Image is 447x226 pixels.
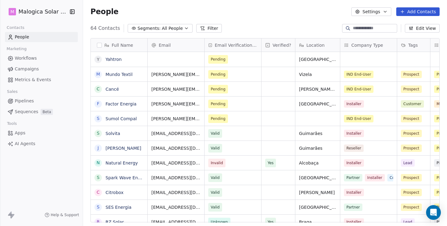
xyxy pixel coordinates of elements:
[106,72,133,77] a: Mundo Textil
[15,66,39,72] span: Campaigns
[340,38,397,52] div: Company Type
[5,32,78,42] a: People
[151,189,201,196] span: [EMAIL_ADDRESS][DOMAIN_NAME]
[211,204,220,210] span: Valid
[344,100,364,108] span: Installer
[7,6,66,17] button: MMalogica Solar Lda.
[97,189,100,196] div: C
[106,131,120,136] a: Solvita
[97,115,100,122] div: S
[91,52,148,223] div: grid
[299,160,336,166] span: Alcobaça
[344,174,362,181] span: Partner
[106,161,138,165] a: Natural Energy
[15,130,26,136] span: Apps
[15,55,37,61] span: Workflows
[211,56,225,62] span: Pending
[45,212,79,217] a: Help & Support
[344,85,373,93] span: IND End-User
[351,42,383,48] span: Company Type
[211,145,220,151] span: Valid
[196,24,222,33] button: Filter
[90,7,118,16] span: People
[401,218,415,226] span: Lead
[344,115,373,122] span: IND End-User
[426,205,441,220] div: Open Intercom Messenger
[18,8,68,16] span: Malogica Solar Lda.
[401,115,422,122] span: Prospect
[299,204,336,210] span: [GEOGRAPHIC_DATA]
[299,56,336,62] span: [GEOGRAPHIC_DATA]
[401,174,422,181] span: Prospect
[90,25,120,32] span: 64 Contacts
[15,77,51,83] span: Metrics & Events
[4,44,29,54] span: Marketing
[151,86,201,92] span: [PERSON_NAME][EMAIL_ADDRESS][DOMAIN_NAME]
[211,116,225,122] span: Pending
[91,38,147,52] div: Full Name
[299,219,336,225] span: Braga
[5,75,78,85] a: Metrics & Events
[397,38,430,52] div: Tags
[138,25,161,32] span: Segments:
[4,119,19,128] span: Tools
[151,160,201,166] span: [EMAIL_ADDRESS][DOMAIN_NAME]
[10,9,14,15] span: M
[159,42,171,48] span: Email
[106,190,123,195] a: Citrobox
[148,38,204,52] div: Email
[299,189,336,196] span: [PERSON_NAME]
[268,219,273,225] span: Yes
[344,189,364,196] span: Installer
[112,42,133,48] span: Full Name
[344,204,362,211] span: Partner
[211,175,220,181] span: Valid
[5,64,78,74] a: Campaigns
[401,204,422,211] span: Prospect
[5,53,78,63] a: Workflows
[5,139,78,149] a: AI Agents
[344,218,364,226] span: Installer
[351,7,391,16] button: Settings
[96,71,100,77] div: M
[365,174,385,181] span: Installer
[299,71,336,77] span: Vizela
[396,7,440,16] button: Add Contacts
[401,100,424,108] span: Customer
[151,145,201,151] span: [EMAIL_ADDRESS][DOMAIN_NAME]
[401,189,422,196] span: Prospect
[5,107,78,117] a: SequencesBeta
[299,101,336,107] span: [GEOGRAPHIC_DATA]
[211,189,220,196] span: Valid
[211,219,228,225] span: Unknown
[211,130,220,137] span: Valid
[162,25,183,32] span: All People
[51,212,79,217] span: Help & Support
[97,160,100,166] div: N
[268,160,273,166] span: Yes
[106,87,119,92] a: Cancé
[98,145,99,151] div: J
[5,128,78,138] a: Apps
[261,38,295,52] div: Verified?
[97,130,100,137] div: S
[211,101,225,107] span: Pending
[97,219,100,225] div: R
[151,204,201,210] span: [EMAIL_ADDRESS][DOMAIN_NAME]
[151,116,201,122] span: [PERSON_NAME][EMAIL_ADDRESS][DOMAIN_NAME]
[97,101,99,107] div: F
[151,101,201,107] span: [PERSON_NAME][EMAIL_ADDRESS][DOMAIN_NAME]
[299,130,336,137] span: Guimarães
[106,57,122,62] a: Yahtron
[211,71,225,77] span: Pending
[106,205,131,210] a: SES Energia
[151,130,201,137] span: [EMAIL_ADDRESS][DOMAIN_NAME]
[15,34,29,40] span: People
[401,159,415,167] span: Lead
[106,116,137,121] a: Sumol Compal
[344,145,364,152] span: Reseller
[15,109,38,115] span: Sequences
[405,24,440,33] button: Edit View
[299,145,336,151] span: Guimarães
[211,86,225,92] span: Pending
